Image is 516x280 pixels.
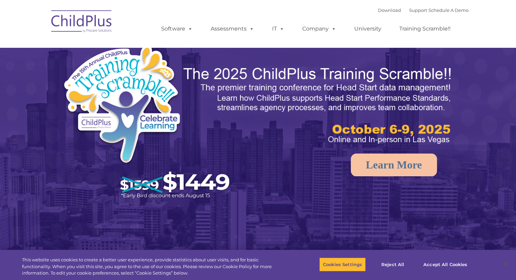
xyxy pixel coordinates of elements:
[498,257,513,272] button: Close
[48,5,116,39] img: ChildPlus by Procare Solutions
[295,22,343,36] a: Company
[371,257,414,272] button: Reject All
[94,73,123,78] span: Phone number
[420,257,471,272] button: Accept All Cookies
[154,22,199,36] a: Software
[22,257,284,277] div: This website uses cookies to create a better user experience, provide statistics about user visit...
[347,22,388,36] a: University
[351,154,437,176] a: Learn More
[409,7,427,13] a: Support
[94,45,115,50] span: Last name
[428,7,469,13] a: Schedule A Demo
[378,7,401,13] a: Download
[319,257,366,272] button: Cookies Settings
[393,22,457,36] a: Training Scramble!!
[378,7,469,13] font: |
[265,22,291,36] a: IT
[204,22,261,36] a: Assessments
